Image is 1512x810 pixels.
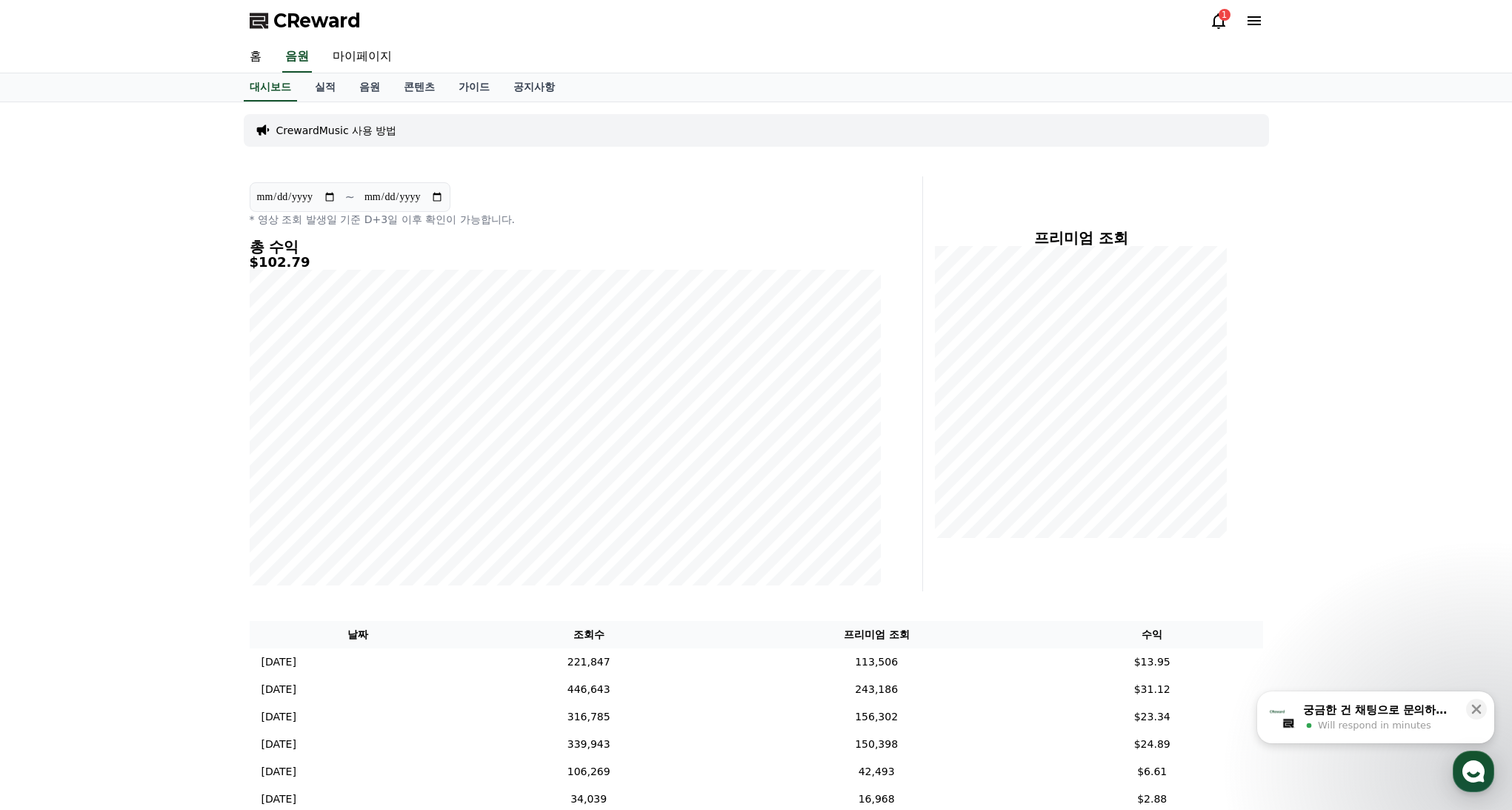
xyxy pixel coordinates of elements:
[250,255,881,270] h5: $102.79
[502,73,567,102] a: 공지사항
[466,703,711,731] td: 316,785
[191,470,284,507] a: Settings
[1219,9,1230,21] div: 1
[392,73,447,102] a: 콘텐츠
[935,230,1228,246] h4: 프리미엄 조회
[1042,621,1263,648] th: 수익
[1042,703,1263,731] td: $23.34
[262,709,296,725] p: [DATE]
[4,470,98,507] a: Home
[38,492,64,504] span: Home
[711,621,1042,648] th: 프리미엄 조회
[123,493,167,505] span: Messages
[1042,731,1263,758] td: $24.89
[98,470,191,507] a: Messages
[711,676,1042,703] td: 243,186
[345,188,355,206] p: ~
[711,731,1042,758] td: 150,398
[282,42,312,73] a: 음원
[466,731,711,758] td: 339,943
[219,492,256,504] span: Settings
[238,42,273,73] a: 홈
[466,648,711,676] td: 221,847
[1210,12,1228,30] a: 1
[1042,758,1263,786] td: $6.61
[447,73,502,102] a: 가이드
[273,9,361,33] span: CReward
[347,73,392,102] a: 음원
[466,621,711,648] th: 조회수
[262,654,296,670] p: [DATE]
[1042,648,1263,676] td: $13.95
[303,73,347,102] a: 실적
[1042,676,1263,703] td: $31.12
[250,212,881,227] p: * 영상 조회 발생일 기준 D+3일 이후 확인이 가능합니다.
[250,9,361,33] a: CReward
[262,764,296,780] p: [DATE]
[244,73,297,102] a: 대시보드
[711,758,1042,786] td: 42,493
[321,42,404,73] a: 마이페이지
[262,791,296,807] p: [DATE]
[711,703,1042,731] td: 156,302
[466,758,711,786] td: 106,269
[466,676,711,703] td: 446,643
[262,737,296,752] p: [DATE]
[250,239,881,255] h4: 총 수익
[250,621,467,648] th: 날짜
[262,682,296,697] p: [DATE]
[711,648,1042,676] td: 113,506
[276,123,397,138] a: CrewardMusic 사용 방법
